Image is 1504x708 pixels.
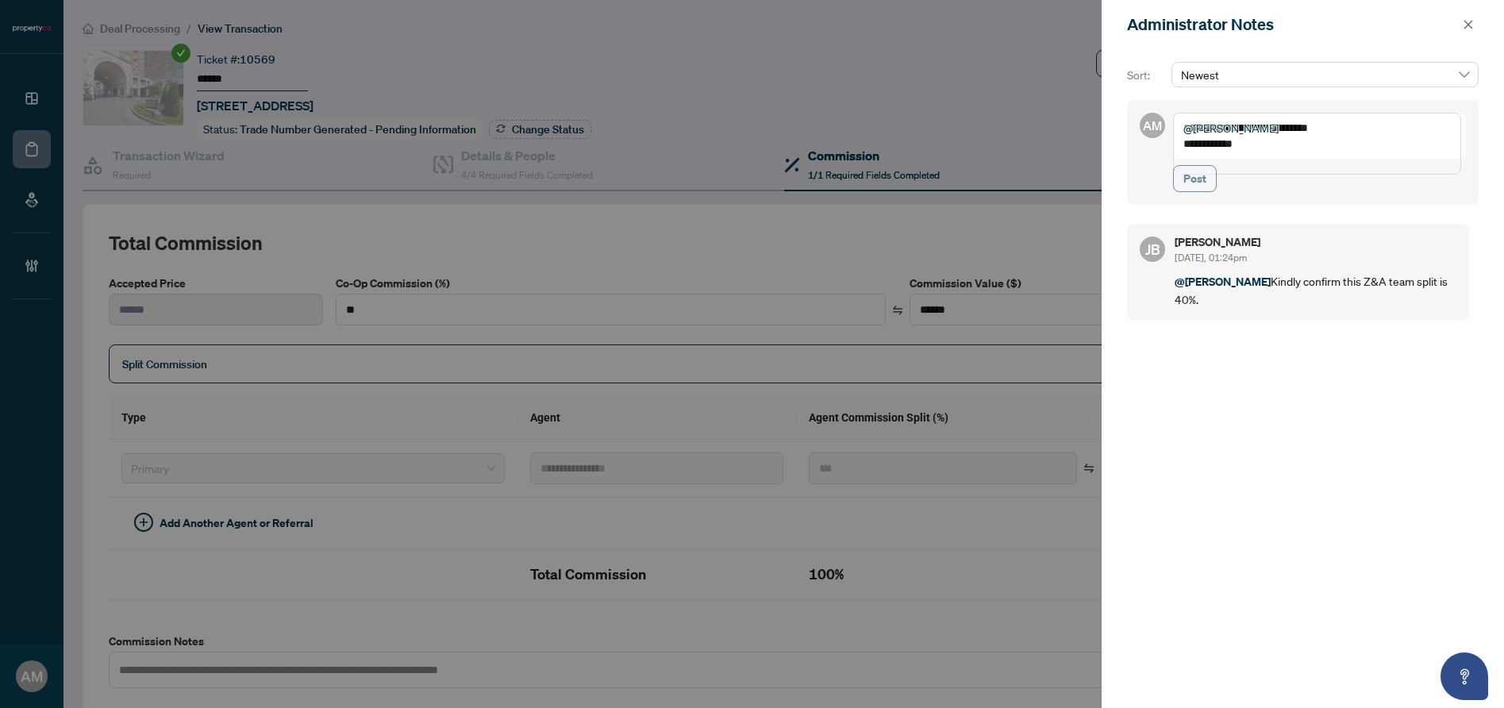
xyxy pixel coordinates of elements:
[1127,67,1165,84] p: Sort:
[1173,165,1217,192] button: Post
[1463,19,1474,30] span: close
[1441,652,1488,700] button: Open asap
[1181,63,1469,87] span: Newest
[1145,238,1160,260] span: JB
[1175,272,1456,308] p: Kindly confirm this Z&A team split is 40%.
[1143,116,1162,135] span: AM
[1127,13,1458,37] div: Administrator Notes
[1183,166,1206,191] span: Post
[1175,274,1271,289] span: @[PERSON_NAME]
[1175,252,1247,264] span: [DATE], 01:24pm
[1175,237,1456,248] h5: [PERSON_NAME]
